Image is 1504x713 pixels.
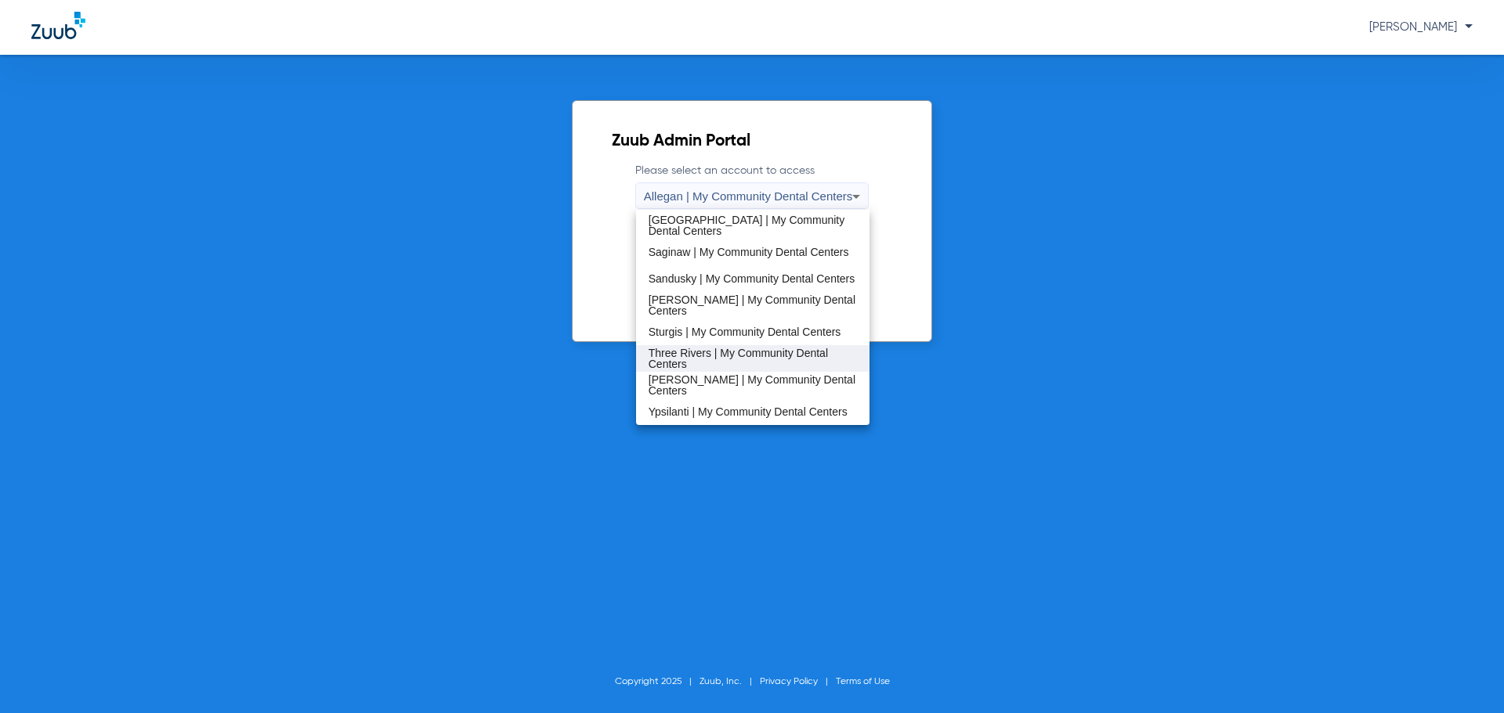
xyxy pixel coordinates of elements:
[649,294,858,316] span: [PERSON_NAME] | My Community Dental Centers
[649,374,858,396] span: [PERSON_NAME] | My Community Dental Centers
[649,188,858,210] span: Mt. Pleasant | My Community Dental Centers
[649,273,855,284] span: Sandusky | My Community Dental Centers
[649,347,858,369] span: Three Rivers | My Community Dental Centers
[649,326,841,337] span: Sturgis | My Community Dental Centers
[649,214,858,236] span: [GEOGRAPHIC_DATA] | My Community Dental Centers
[649,406,848,417] span: Ypsilanti | My Community Dental Centers
[1426,638,1504,713] iframe: Chat Widget
[649,247,849,257] span: Saginaw | My Community Dental Centers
